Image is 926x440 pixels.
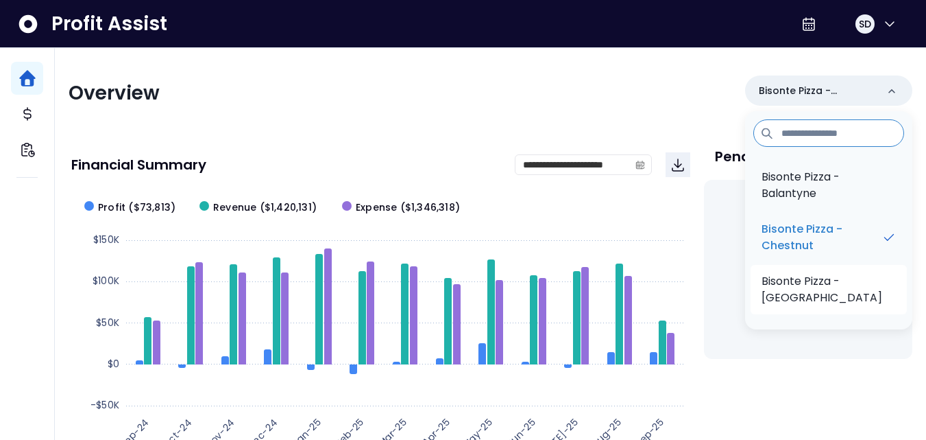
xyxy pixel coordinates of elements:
span: Profit Assist [51,12,167,36]
text: $100K [93,274,119,288]
p: Bisonte Pizza - Chestnut [759,84,877,98]
span: Expense ($1,346,318) [356,200,460,215]
text: $0 [108,357,119,371]
text: -$50K [90,398,119,412]
text: $150K [93,233,119,246]
p: Bisonte Pizza - [GEOGRAPHIC_DATA] [761,273,896,306]
span: SD [859,17,871,31]
p: Bisonte Pizza - Chestnut [761,221,881,254]
span: Profit ($73,813) [98,200,175,215]
p: Financial Summary [71,158,206,172]
div: No tasks available [715,185,901,222]
text: $50K [96,316,119,329]
span: Overview [69,80,160,106]
span: Revenue ($1,420,131) [213,200,317,215]
button: Download [666,152,690,177]
p: Bisonte Pizza - Balantyne [761,169,896,202]
svg: calendar [635,160,645,170]
p: Pending Tasks [715,150,816,163]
